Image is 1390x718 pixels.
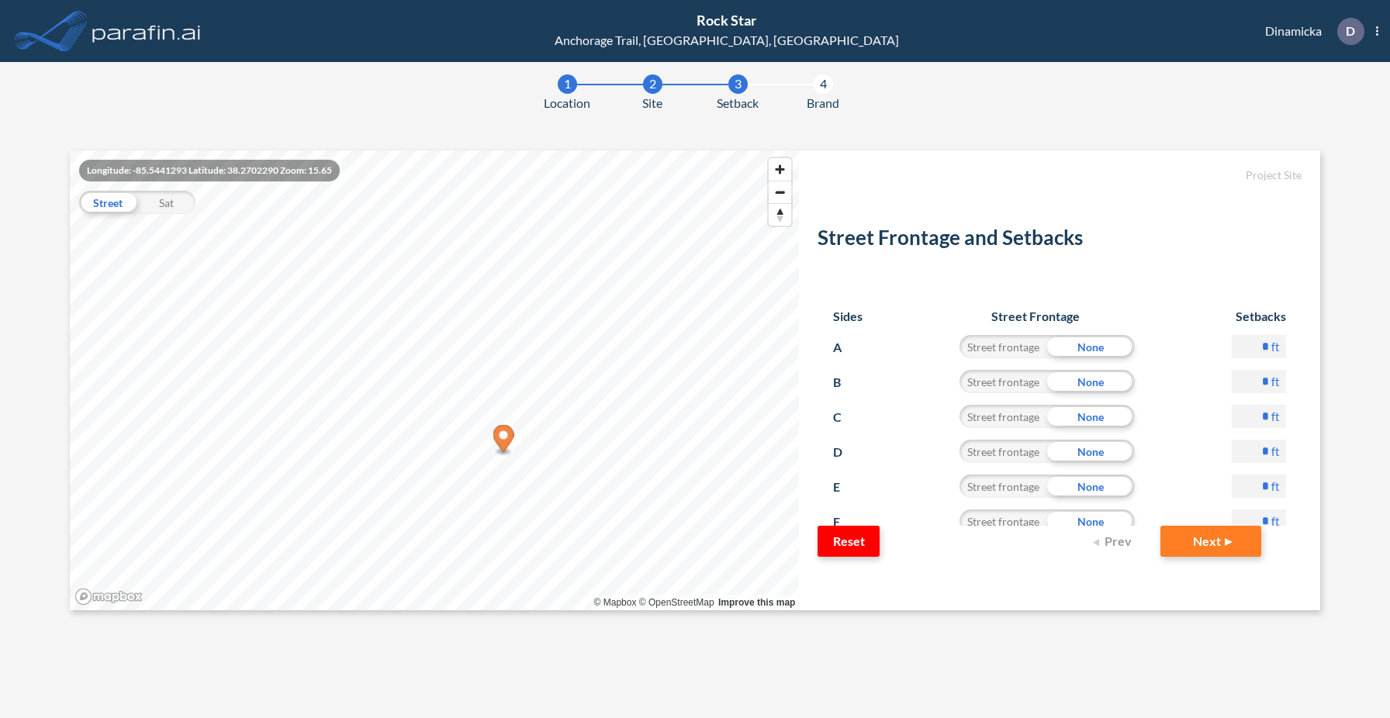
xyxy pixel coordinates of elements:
button: Reset bearing to north [769,203,791,226]
p: A [833,335,862,360]
label: ft [1271,409,1280,424]
h2: Street Frontage and Setbacks [818,226,1302,256]
p: C [833,405,862,430]
div: None [1047,370,1135,393]
canvas: Map [70,150,800,610]
a: Mapbox [594,597,637,608]
span: Zoom out [769,181,791,203]
h6: Setbacks [1208,309,1286,323]
h6: Street Frontage [933,309,1139,323]
div: None [1047,509,1135,533]
button: Reset [818,526,880,557]
div: Street frontage [960,405,1047,428]
span: Brand [807,94,839,112]
div: Street frontage [960,370,1047,393]
span: Rock Star [697,12,756,29]
div: Map marker [493,425,513,457]
a: Mapbox homepage [74,588,143,606]
label: ft [1271,374,1280,389]
a: OpenStreetMap [639,597,714,608]
label: ft [1271,513,1280,529]
div: Street frontage [960,509,1047,533]
div: 1 [558,74,577,94]
div: None [1047,405,1135,428]
button: Zoom in [769,158,791,181]
div: Street frontage [960,335,1047,358]
p: D [833,440,862,464]
label: ft [1271,339,1280,354]
div: None [1047,440,1135,463]
span: Reset bearing to north [769,204,791,226]
p: B [833,370,862,395]
a: Improve this map [718,597,795,608]
div: Sat [137,191,195,214]
div: 4 [814,74,833,94]
div: Street [79,191,137,214]
img: logo [89,16,204,47]
label: ft [1271,478,1280,494]
div: None [1047,335,1135,358]
p: E [833,475,862,499]
div: None [1047,475,1135,498]
span: Site [642,94,662,112]
h5: Project Site [818,169,1302,182]
label: ft [1271,444,1280,459]
p: D [1346,24,1355,38]
div: Street frontage [960,440,1047,463]
div: Street frontage [960,475,1047,498]
span: Location [544,94,590,112]
div: 3 [728,74,748,94]
button: Prev [1083,526,1145,557]
div: Anchorage Trail, [GEOGRAPHIC_DATA], [GEOGRAPHIC_DATA] [555,31,899,50]
button: Zoom out [769,181,791,203]
div: 2 [643,74,662,94]
button: Next [1160,526,1261,557]
div: Dinamicka [1242,18,1378,45]
div: Longitude: -85.5441293 Latitude: 38.2702290 Zoom: 15.65 [79,160,340,181]
p: F [833,509,862,534]
span: Setback [717,94,759,112]
h6: Sides [833,309,863,323]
